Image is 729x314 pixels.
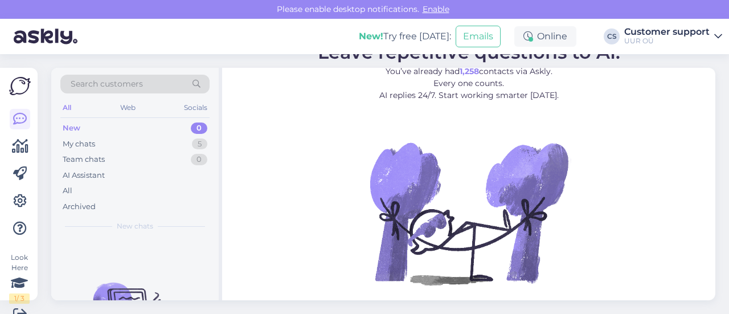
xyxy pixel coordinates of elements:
[624,27,722,46] a: Customer supportUUR OÜ
[419,4,453,14] span: Enable
[624,27,710,36] div: Customer support
[624,36,710,46] div: UUR OÜ
[63,170,105,181] div: AI Assistant
[118,100,138,115] div: Web
[9,293,30,304] div: 1 / 3
[192,138,207,150] div: 5
[71,78,143,90] span: Search customers
[63,154,105,165] div: Team chats
[359,31,383,42] b: New!
[9,252,30,304] div: Look Here
[63,138,95,150] div: My chats
[182,100,210,115] div: Socials
[63,123,80,134] div: New
[318,66,620,101] p: You’ve already had contacts via Askly. Every one counts. AI replies 24/7. Start working smarter [...
[9,77,31,95] img: Askly Logo
[117,221,153,231] span: New chats
[456,26,501,47] button: Emails
[514,26,576,47] div: Online
[191,154,207,165] div: 0
[604,28,620,44] div: CS
[63,185,72,197] div: All
[60,100,73,115] div: All
[460,66,479,76] b: 1,258
[191,123,207,134] div: 0
[63,201,96,213] div: Archived
[359,30,451,43] div: Try free [DATE]:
